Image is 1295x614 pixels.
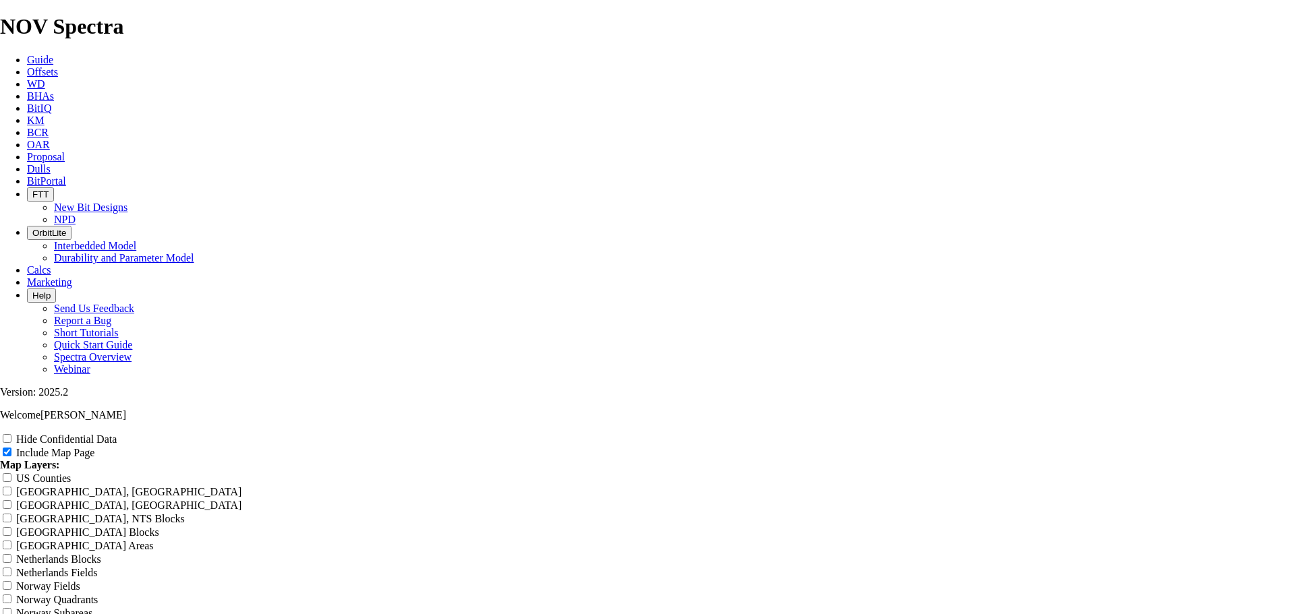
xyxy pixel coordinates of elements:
label: [GEOGRAPHIC_DATA], [GEOGRAPHIC_DATA] [16,486,241,497]
label: [GEOGRAPHIC_DATA], NTS Blocks [16,513,185,524]
a: Short Tutorials [54,327,119,338]
a: Durability and Parameter Model [54,252,194,264]
a: KM [27,115,45,126]
label: Include Map Page [16,447,94,458]
label: [GEOGRAPHIC_DATA], [GEOGRAPHIC_DATA] [16,499,241,511]
a: Webinar [54,363,90,375]
a: BitIQ [27,102,51,114]
a: BHAs [27,90,54,102]
a: WD [27,78,45,90]
a: Offsets [27,66,58,78]
a: New Bit Designs [54,202,127,213]
label: Norway Quadrants [16,594,98,605]
button: FTT [27,187,54,202]
label: [GEOGRAPHIC_DATA] Blocks [16,526,159,538]
a: Interbedded Model [54,240,136,251]
a: BCR [27,127,49,138]
span: [PERSON_NAME] [40,409,126,421]
span: FTT [32,189,49,199]
label: Norway Fields [16,580,80,592]
button: OrbitLite [27,226,71,240]
a: OAR [27,139,50,150]
label: [GEOGRAPHIC_DATA] Areas [16,540,154,551]
a: Send Us Feedback [54,303,134,314]
a: NPD [54,214,76,225]
span: Help [32,290,51,301]
button: Help [27,288,56,303]
a: Quick Start Guide [54,339,132,350]
a: Guide [27,54,53,65]
a: BitPortal [27,175,66,187]
a: Dulls [27,163,51,175]
a: Marketing [27,276,72,288]
a: Proposal [27,151,65,162]
label: Hide Confidential Data [16,433,117,445]
a: Report a Bug [54,315,111,326]
a: Calcs [27,264,51,276]
a: Spectra Overview [54,351,132,363]
label: Netherlands Blocks [16,553,101,565]
label: US Counties [16,472,71,484]
span: OrbitLite [32,228,66,238]
label: Netherlands Fields [16,567,97,578]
